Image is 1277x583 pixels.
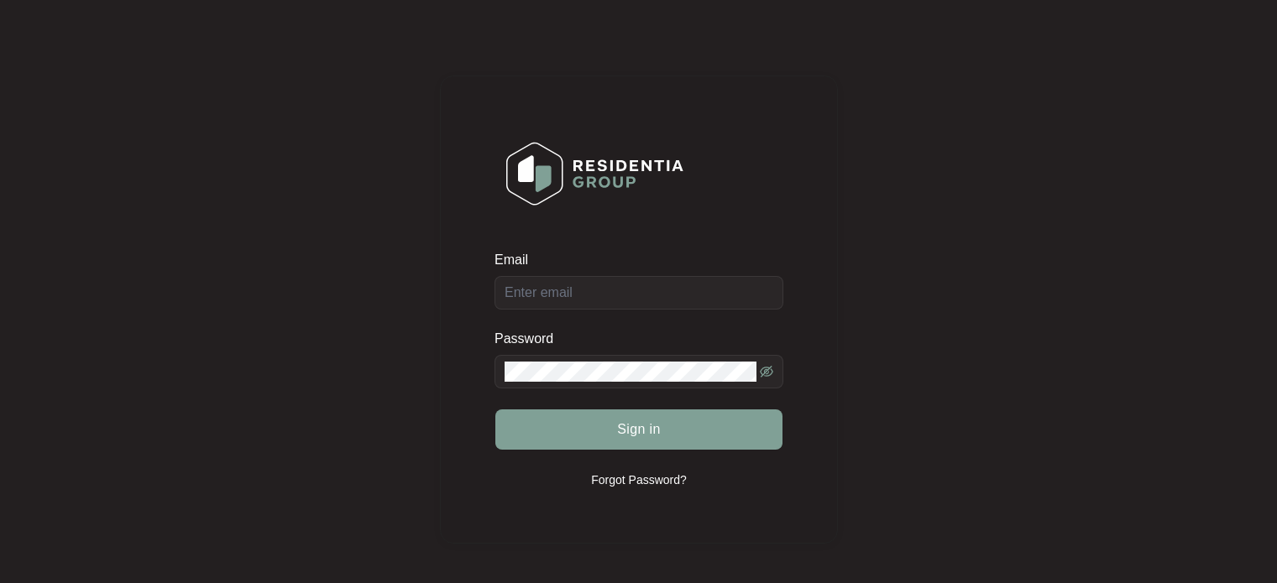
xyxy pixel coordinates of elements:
[495,331,566,347] label: Password
[617,419,661,440] span: Sign in
[495,252,540,268] label: Email
[591,471,687,488] p: Forgot Password?
[495,131,694,216] img: Login Logo
[495,276,783,310] input: Email
[760,365,773,378] span: eye-invisible
[505,362,756,382] input: Password
[495,409,782,450] button: Sign in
